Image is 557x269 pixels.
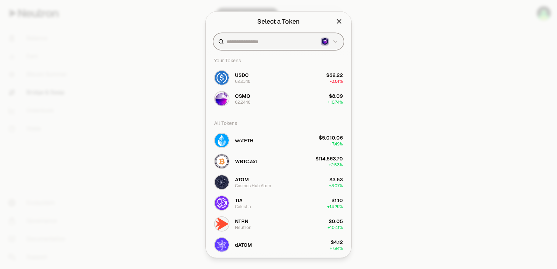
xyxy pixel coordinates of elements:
div: $5,010.06 [319,134,343,141]
span: WBTC.axl [235,158,257,165]
span: + 10.41% [328,224,343,230]
div: $62.22 [326,71,343,78]
div: All Tokens [210,116,347,130]
div: Select a Token [257,16,300,26]
button: USDC LogoUSDC62.2348$62.22-0.01% [210,67,347,88]
span: ATOM [235,176,249,183]
span: + 8.07% [329,183,343,188]
button: Osmosis LogoOsmosis Logo [321,37,339,46]
button: OSMO LogoOSMO62.2446$8.09+10.74% [210,88,347,109]
span: + 10.74% [328,99,343,105]
div: $8.09 [329,92,343,99]
button: NTRN LogoNTRNNeutron$0.05+10.41% [210,213,347,234]
button: ATOM LogoATOMCosmos Hub Atom$3.53+8.07% [210,172,347,192]
div: Your Tokens [210,53,347,67]
img: TIA Logo [215,196,229,210]
img: Osmosis Logo [322,38,328,45]
span: + 7.49% [330,141,343,147]
div: $4.12 [331,238,343,245]
span: USDC [235,71,249,78]
span: -0.01% [330,78,343,84]
span: + 7.94% [330,245,343,251]
div: 62.2348 [235,78,250,84]
span: + 2.53% [329,162,343,167]
button: wstETH LogowstETH$5,010.06+7.49% [210,130,347,151]
button: dATOM LogodATOM$4.12+7.94% [210,234,347,255]
div: $1.10 [331,197,343,204]
div: Cosmos Hub Atom [235,183,271,188]
img: USDC Logo [215,71,229,85]
img: wstETH Logo [215,133,229,147]
img: WBTC.axl Logo [215,154,229,168]
img: dATOM Logo [215,238,229,252]
div: $3.53 [329,176,343,183]
img: NTRN Logo [215,217,229,231]
button: Close [335,16,343,26]
span: OSMO [235,92,250,99]
div: 62.2446 [235,99,250,105]
span: wstETH [235,137,253,144]
span: + 14.29% [327,204,343,209]
div: Celestia [235,204,251,209]
span: TIA [235,197,243,204]
span: NTRN [235,217,248,224]
button: WBTC.axl LogoWBTC.axl$114,563.70+2.53% [210,151,347,172]
img: ATOM Logo [215,175,229,189]
img: OSMO Logo [215,92,229,105]
div: $114,563.70 [315,155,343,162]
div: $0.05 [329,217,343,224]
span: dATOM [235,241,252,248]
div: Neutron [235,224,251,230]
button: TIA LogoTIACelestia$1.10+14.29% [210,192,347,213]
